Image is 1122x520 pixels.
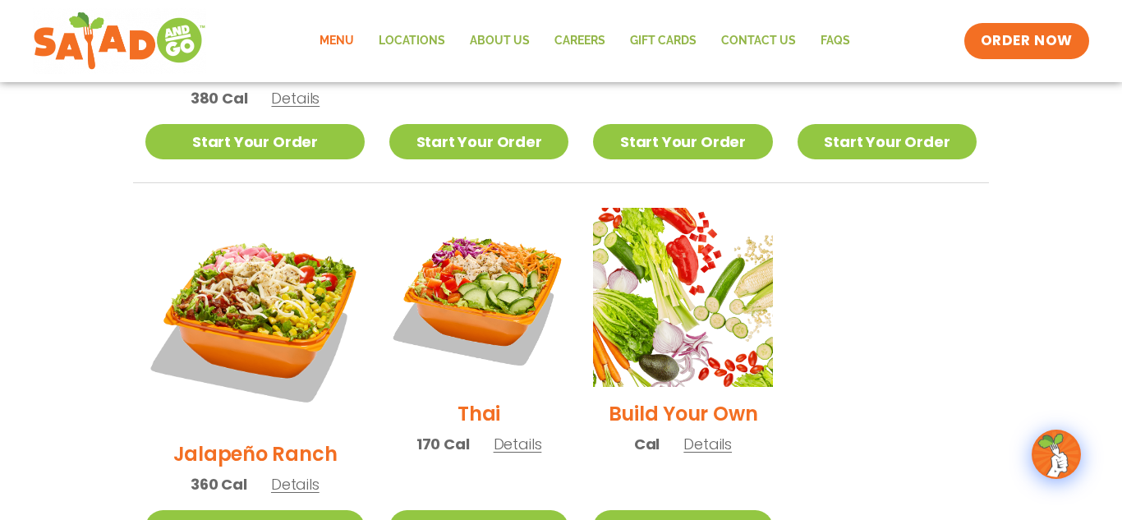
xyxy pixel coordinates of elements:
[191,87,248,109] span: 380 Cal
[145,208,365,427] img: Product photo for Jalapeño Ranch Salad
[416,433,470,455] span: 170 Cal
[307,22,366,60] a: Menu
[145,124,365,159] a: Start Your Order
[981,31,1073,51] span: ORDER NOW
[709,22,808,60] a: Contact Us
[618,22,709,60] a: GIFT CARDS
[271,88,320,108] span: Details
[798,124,977,159] a: Start Your Order
[1033,431,1079,477] img: wpChatIcon
[389,124,568,159] a: Start Your Order
[366,22,458,60] a: Locations
[389,208,568,387] img: Product photo for Thai Salad
[964,23,1089,59] a: ORDER NOW
[593,208,772,387] img: Product photo for Build Your Own
[173,439,338,468] h2: Jalapeño Ranch
[458,399,500,428] h2: Thai
[494,434,542,454] span: Details
[33,8,206,74] img: new-SAG-logo-768×292
[683,434,732,454] span: Details
[271,474,320,495] span: Details
[542,22,618,60] a: Careers
[191,473,247,495] span: 360 Cal
[609,399,758,428] h2: Build Your Own
[307,22,862,60] nav: Menu
[458,22,542,60] a: About Us
[634,433,660,455] span: Cal
[808,22,862,60] a: FAQs
[593,124,772,159] a: Start Your Order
